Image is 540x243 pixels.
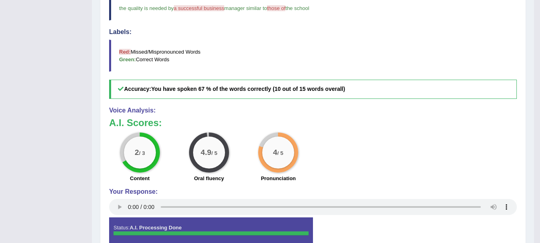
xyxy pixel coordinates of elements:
[273,148,277,157] big: 4
[109,107,517,114] h4: Voice Analysis:
[174,5,224,11] span: a successful business
[119,5,174,11] span: the quality is needed by
[130,175,149,182] label: Content
[261,175,296,182] label: Pronunciation
[211,150,217,156] small: / 5
[267,5,285,11] span: those of
[201,148,211,157] big: 4.9
[135,148,139,157] big: 2
[224,5,267,11] span: manager similar to
[139,150,145,156] small: / 3
[151,86,345,92] b: You have spoken 67 % of the words correctly (10 out of 15 words overall)
[109,117,162,128] b: A.I. Scores:
[194,175,224,182] label: Oral fluency
[277,150,283,156] small: / 5
[285,5,309,11] span: the school
[130,225,181,231] strong: A.I. Processing Done
[109,188,517,195] h4: Your Response:
[119,56,136,62] b: Green:
[119,49,131,55] b: Red:
[109,80,517,98] h5: Accuracy:
[109,28,517,36] h4: Labels:
[109,40,517,72] blockquote: Missed/Mispronounced Words Correct Words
